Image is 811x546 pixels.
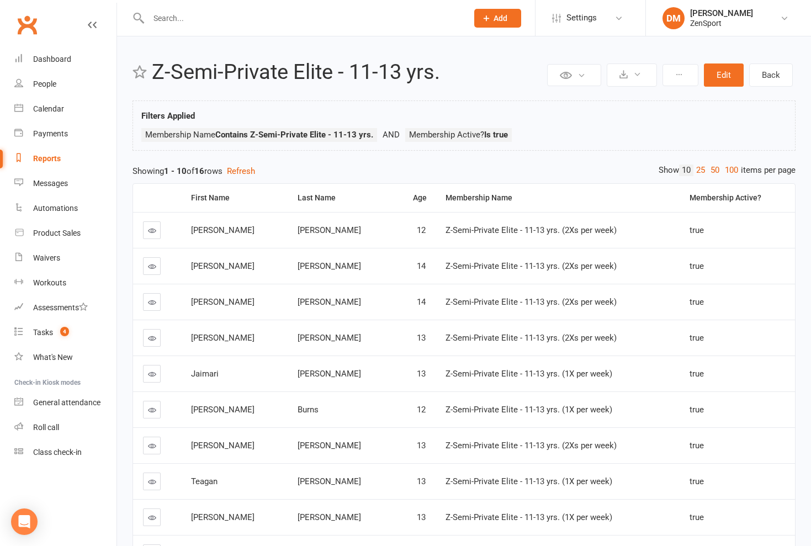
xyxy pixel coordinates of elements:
[33,253,60,262] div: Waivers
[191,441,255,450] span: [PERSON_NAME]
[33,204,78,213] div: Automations
[446,225,617,235] span: Z-Semi-Private Elite - 11-13 yrs. (2Xs per week)
[14,146,116,171] a: Reports
[191,476,218,486] span: Teagan
[14,295,116,320] a: Assessments
[298,225,361,235] span: [PERSON_NAME]
[446,476,612,486] span: Z-Semi-Private Elite - 11-13 yrs. (1X per week)
[145,10,460,26] input: Search...
[417,512,426,522] span: 13
[13,11,41,39] a: Clubworx
[33,278,66,287] div: Workouts
[446,405,612,415] span: Z-Semi-Private Elite - 11-13 yrs. (1X per week)
[417,297,426,307] span: 14
[33,303,88,312] div: Assessments
[33,129,68,138] div: Payments
[722,165,741,176] a: 100
[494,14,507,23] span: Add
[446,297,617,307] span: Z-Semi-Private Elite - 11-13 yrs. (2Xs per week)
[662,7,685,29] div: DM
[690,18,753,28] div: ZenSport
[60,327,69,336] span: 4
[14,97,116,121] a: Calendar
[14,171,116,196] a: Messages
[474,9,521,28] button: Add
[14,320,116,345] a: Tasks 4
[690,512,704,522] span: true
[152,61,544,84] h2: Z-Semi-Private Elite - 11-13 yrs.
[566,6,597,30] span: Settings
[14,72,116,97] a: People
[446,333,617,343] span: Z-Semi-Private Elite - 11-13 yrs. (2Xs per week)
[446,441,617,450] span: Z-Semi-Private Elite - 11-13 yrs. (2Xs per week)
[446,369,612,379] span: Z-Semi-Private Elite - 11-13 yrs. (1X per week)
[446,512,612,522] span: Z-Semi-Private Elite - 11-13 yrs. (1X per week)
[14,345,116,370] a: What's New
[690,476,704,486] span: true
[215,130,373,140] strong: Contains Z-Semi-Private Elite - 11-13 yrs.
[194,166,204,176] strong: 16
[298,333,361,343] span: [PERSON_NAME]
[11,508,38,535] div: Open Intercom Messenger
[749,63,793,87] a: Back
[14,196,116,221] a: Automations
[690,297,704,307] span: true
[227,165,255,178] button: Refresh
[164,166,187,176] strong: 1 - 10
[14,47,116,72] a: Dashboard
[690,194,786,202] div: Membership Active?
[14,221,116,246] a: Product Sales
[191,225,255,235] span: [PERSON_NAME]
[191,333,255,343] span: [PERSON_NAME]
[141,111,195,121] strong: Filters Applied
[33,104,64,113] div: Calendar
[14,390,116,415] a: General attendance kiosk mode
[690,441,704,450] span: true
[14,271,116,295] a: Workouts
[417,441,426,450] span: 13
[484,130,508,140] strong: Is true
[14,121,116,146] a: Payments
[298,261,361,271] span: [PERSON_NAME]
[446,194,671,202] div: Membership Name
[298,512,361,522] span: [PERSON_NAME]
[33,55,71,63] div: Dashboard
[404,194,426,202] div: Age
[191,405,255,415] span: [PERSON_NAME]
[690,225,704,235] span: true
[708,165,722,176] a: 50
[409,130,508,140] span: Membership Active?
[191,512,255,522] span: [PERSON_NAME]
[446,261,617,271] span: Z-Semi-Private Elite - 11-13 yrs. (2Xs per week)
[417,333,426,343] span: 13
[690,261,704,271] span: true
[14,415,116,440] a: Roll call
[33,448,82,457] div: Class check-in
[693,165,708,176] a: 25
[132,165,796,178] div: Showing of rows
[417,476,426,486] span: 13
[298,194,385,202] div: Last Name
[417,261,426,271] span: 14
[298,441,361,450] span: [PERSON_NAME]
[690,405,704,415] span: true
[33,154,61,163] div: Reports
[191,261,255,271] span: [PERSON_NAME]
[191,369,219,379] span: Jaimari
[191,194,279,202] div: First Name
[14,246,116,271] a: Waivers
[33,229,81,237] div: Product Sales
[298,476,361,486] span: [PERSON_NAME]
[690,369,704,379] span: true
[145,130,373,140] span: Membership Name
[704,63,744,87] button: Edit
[417,225,426,235] span: 12
[679,165,693,176] a: 10
[298,297,361,307] span: [PERSON_NAME]
[417,405,426,415] span: 12
[191,297,255,307] span: [PERSON_NAME]
[690,8,753,18] div: [PERSON_NAME]
[33,328,53,337] div: Tasks
[659,165,796,176] div: Show items per page
[298,405,319,415] span: Burns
